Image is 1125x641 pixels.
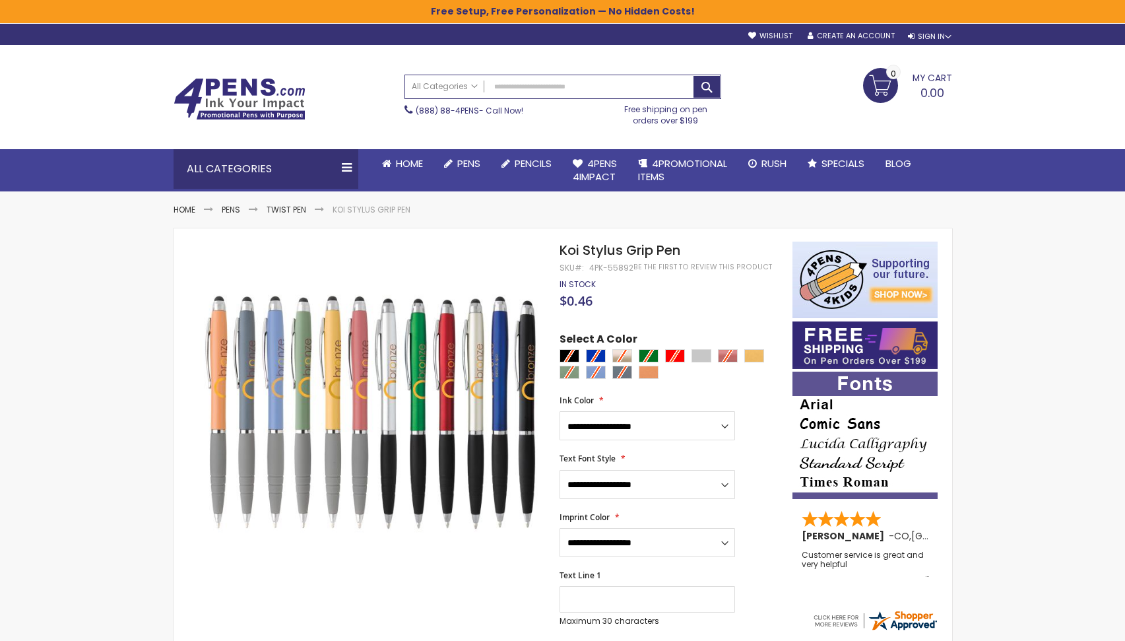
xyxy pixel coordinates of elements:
[560,616,735,626] p: Maximum 30 characters
[863,68,952,101] a: 0.00 0
[792,321,938,369] img: Free shipping on orders over $199
[627,149,738,192] a: 4PROMOTIONALITEMS
[560,262,584,273] strong: SKU
[491,149,562,178] a: Pencils
[610,99,721,125] div: Free shipping on pen orders over $199
[808,31,895,41] a: Create an Account
[560,279,596,290] div: Availability
[802,529,889,543] span: [PERSON_NAME]
[875,149,922,178] a: Blog
[333,205,410,215] li: Koi Stylus Grip Pen
[174,78,305,120] img: 4Pens Custom Pens and Promotional Products
[802,551,930,579] div: Customer service is great and very helpful
[199,240,542,583] img: Koi Stylus Grip Pen
[405,75,484,97] a: All Categories
[573,156,617,184] span: 4Pens 4impact
[434,149,491,178] a: Pens
[267,204,306,215] a: Twist Pen
[920,84,944,101] span: 0.00
[761,156,787,170] span: Rush
[797,149,875,178] a: Specials
[515,156,552,170] span: Pencils
[457,156,480,170] span: Pens
[396,156,423,170] span: Home
[174,149,358,189] div: All Categories
[908,32,951,42] div: Sign In
[560,512,610,523] span: Imprint Color
[889,529,1008,543] span: - ,
[812,609,938,632] img: 4pens.com widget logo
[560,292,593,310] span: $0.46
[589,263,633,273] div: 4PK-55892
[562,149,627,192] a: 4Pens4impact
[885,156,911,170] span: Blog
[792,242,938,318] img: 4pens 4 kids
[412,81,478,92] span: All Categories
[894,529,909,543] span: CO
[416,105,479,116] a: (888) 88-4PENS
[560,395,594,406] span: Ink Color
[744,349,764,362] div: Goldenrod
[792,372,938,499] img: font-personalization-examples
[560,453,616,464] span: Text Font Style
[560,332,637,350] span: Select A Color
[812,624,938,635] a: 4pens.com certificate URL
[691,349,711,362] div: Silver
[560,241,680,259] span: Koi Stylus Grip Pen
[633,262,772,272] a: Be the first to review this product
[891,67,896,80] span: 0
[371,149,434,178] a: Home
[222,204,240,215] a: Pens
[174,204,195,215] a: Home
[821,156,864,170] span: Specials
[560,570,601,581] span: Text Line 1
[639,366,659,379] div: Terracotta Orange
[738,149,797,178] a: Rush
[560,279,596,290] span: In stock
[911,529,1008,543] span: [GEOGRAPHIC_DATA]
[416,105,523,116] span: - Call Now!
[748,31,792,41] a: Wishlist
[638,156,727,184] span: 4PROMOTIONAL ITEMS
